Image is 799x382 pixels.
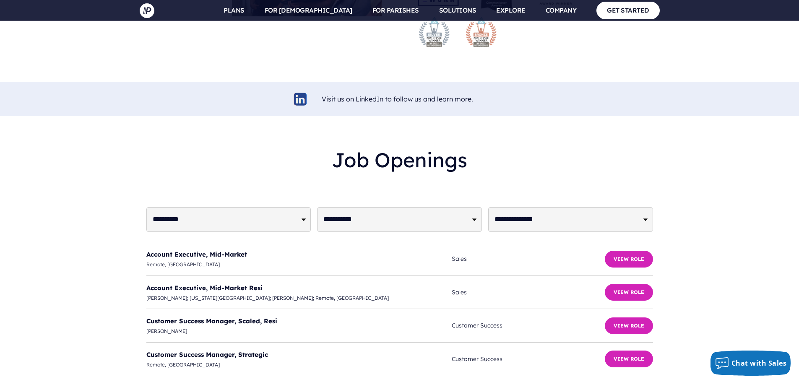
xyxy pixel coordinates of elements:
[452,320,604,331] span: Customer Success
[146,141,653,179] h2: Job Openings
[605,351,653,367] button: View Role
[146,351,268,359] a: Customer Success Manager, Strategic
[464,15,498,49] img: stevie-bronze
[146,250,247,258] a: Account Executive, Mid-Market
[605,284,653,301] button: View Role
[146,327,452,336] span: [PERSON_NAME]
[452,287,604,298] span: Sales
[293,91,308,107] img: linkedin-logo
[146,360,452,369] span: Remote, [GEOGRAPHIC_DATA]
[605,251,653,268] button: View Role
[452,354,604,364] span: Customer Success
[596,2,660,19] a: GET STARTED
[711,351,791,376] button: Chat with Sales
[605,317,653,334] button: View Role
[731,359,787,368] span: Chat with Sales
[146,317,277,325] a: Customer Success Manager, Scaled, Resi
[322,95,473,103] a: Visit us on LinkedIn to follow us and learn more.
[146,260,452,269] span: Remote, [GEOGRAPHIC_DATA]
[417,15,451,49] img: stevie-silver
[146,294,452,303] span: [PERSON_NAME]; [US_STATE][GEOGRAPHIC_DATA]; [PERSON_NAME]; Remote, [GEOGRAPHIC_DATA]
[452,254,604,264] span: Sales
[146,284,263,292] a: Account Executive, Mid-Market Resi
